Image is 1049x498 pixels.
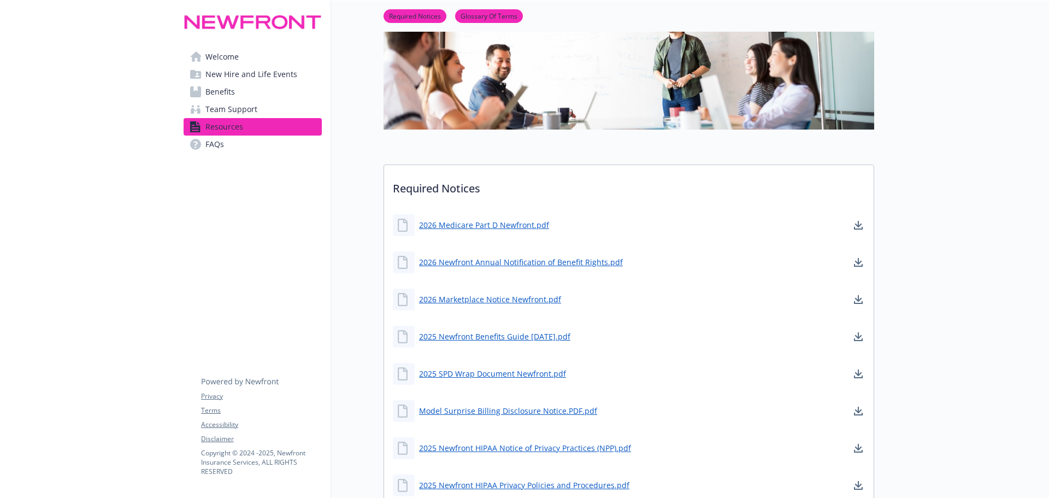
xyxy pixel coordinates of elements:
span: Welcome [205,48,239,66]
a: download document [852,405,865,418]
a: 2026 Marketplace Notice Newfront.pdf [419,294,561,305]
a: download document [852,219,865,232]
p: Copyright © 2024 - 2025 , Newfront Insurance Services, ALL RIGHTS RESERVED [201,448,321,476]
a: download document [852,479,865,492]
a: 2026 Newfront Annual Notification of Benefit Rights.pdf [419,256,623,268]
a: download document [852,330,865,343]
span: Resources [205,118,243,136]
a: Privacy [201,391,321,401]
a: FAQs [184,136,322,153]
a: 2026 Medicare Part D Newfront.pdf [419,219,549,231]
a: Benefits [184,83,322,101]
span: FAQs [205,136,224,153]
a: Welcome [184,48,322,66]
a: download document [852,442,865,455]
a: Accessibility [201,420,321,430]
a: Resources [184,118,322,136]
a: 2025 SPD Wrap Document Newfront.pdf [419,368,566,379]
span: Benefits [205,83,235,101]
span: New Hire and Life Events [205,66,297,83]
a: 2025 Newfront Benefits Guide [DATE].pdf [419,331,570,342]
a: Team Support [184,101,322,118]
a: 2025 Newfront HIPAA Notice of Privacy Practices (NPP).pdf [419,442,631,454]
a: download document [852,367,865,380]
a: download document [852,293,865,306]
a: Terms [201,406,321,415]
p: Required Notices [384,165,874,206]
a: 2025 Newfront HIPAA Privacy Policies and Procedures.pdf [419,479,629,491]
a: Glossary Of Terms [455,10,523,21]
a: download document [852,256,865,269]
span: Team Support [205,101,257,118]
a: Model Surprise Billing Disclosure Notice.PDF.pdf [419,405,597,417]
a: Required Notices [384,10,446,21]
a: Disclaimer [201,434,321,444]
a: New Hire and Life Events [184,66,322,83]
